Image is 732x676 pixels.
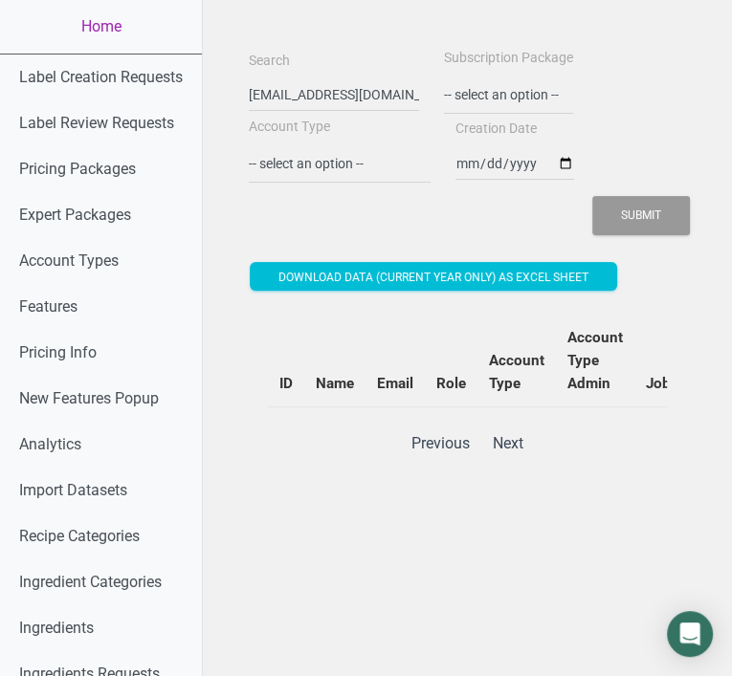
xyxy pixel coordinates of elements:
[268,426,667,461] div: Page navigation example
[278,271,588,284] span: Download data (current year only) as excel sheet
[279,375,293,392] b: ID
[250,262,617,291] button: Download data (current year only) as excel sheet
[592,196,690,235] button: Submit
[444,49,573,68] label: Subscription Package
[646,375,671,392] b: Job
[249,118,330,137] label: Account Type
[489,352,544,392] b: Account Type
[455,120,537,139] label: Creation Date
[249,295,686,476] div: Users
[316,375,354,392] b: Name
[567,329,623,392] b: Account Type Admin
[667,611,713,657] div: Open Intercom Messenger
[249,52,290,71] label: Search
[377,375,413,392] b: Email
[436,375,466,392] b: Role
